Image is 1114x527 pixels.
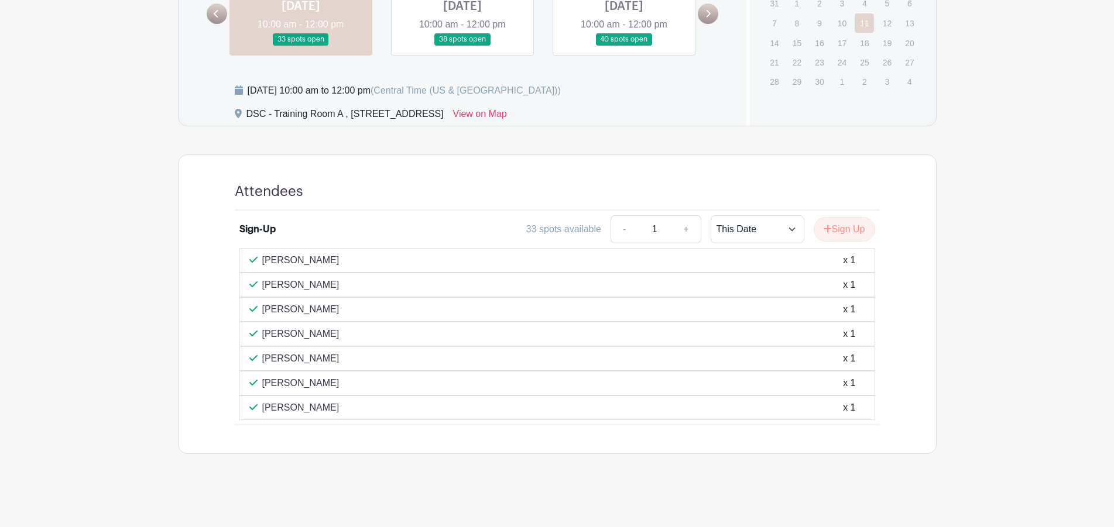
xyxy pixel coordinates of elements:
[765,14,784,32] p: 7
[900,14,919,32] p: 13
[832,53,852,71] p: 24
[843,376,855,390] div: x 1
[855,34,874,52] p: 18
[814,217,875,242] button: Sign Up
[611,215,637,243] a: -
[453,107,507,126] a: View on Map
[765,73,784,91] p: 28
[843,327,855,341] div: x 1
[900,34,919,52] p: 20
[843,302,855,316] div: x 1
[900,73,919,91] p: 4
[765,53,784,71] p: 21
[262,376,340,390] p: [PERSON_NAME]
[832,34,852,52] p: 17
[262,352,340,366] p: [PERSON_NAME]
[843,352,855,366] div: x 1
[787,14,807,32] p: 8
[248,84,561,98] div: [DATE] 10:00 am to 12:00 pm
[262,327,340,341] p: [PERSON_NAME]
[787,34,807,52] p: 15
[878,14,897,32] p: 12
[832,73,852,91] p: 1
[878,34,897,52] p: 19
[765,34,784,52] p: 14
[855,13,874,33] a: 11
[246,107,444,126] div: DSC - Training Room A , [STREET_ADDRESS]
[262,278,340,292] p: [PERSON_NAME]
[810,53,829,71] p: 23
[843,278,855,292] div: x 1
[787,73,807,91] p: 29
[878,73,897,91] p: 3
[810,73,829,91] p: 30
[235,183,303,200] h4: Attendees
[262,401,340,415] p: [PERSON_NAME]
[843,253,855,267] div: x 1
[239,222,276,236] div: Sign-Up
[843,401,855,415] div: x 1
[900,53,919,71] p: 27
[832,14,852,32] p: 10
[810,14,829,32] p: 9
[671,215,701,243] a: +
[855,73,874,91] p: 2
[262,253,340,267] p: [PERSON_NAME]
[878,53,897,71] p: 26
[371,85,561,95] span: (Central Time (US & [GEOGRAPHIC_DATA]))
[526,222,601,236] div: 33 spots available
[262,302,340,316] p: [PERSON_NAME]
[810,34,829,52] p: 16
[787,53,807,71] p: 22
[855,53,874,71] p: 25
